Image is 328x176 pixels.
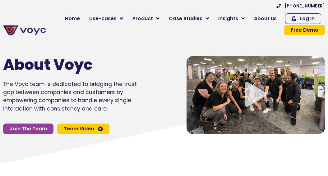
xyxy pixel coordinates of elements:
[284,25,325,35] a: Free Demo
[132,15,153,22] span: Product
[128,12,164,25] a: Product
[85,12,128,25] a: Use-cases
[164,12,214,25] a: Case Studies
[285,13,321,24] a: Log In
[291,28,318,33] span: Free Demo
[3,56,121,74] h1: About Voyc
[300,16,315,21] span: Log In
[64,126,94,131] span: Team Video
[169,15,202,22] span: Case Studies
[89,15,117,22] span: Use-cases
[60,12,85,25] a: Home
[3,25,46,35] img: voyc-full-logo
[249,12,281,25] a: About us
[10,126,47,131] span: Join The Team
[3,124,53,134] a: Join The Team
[3,80,140,113] p: The Voyc team is dedicated to bridging the trust gap between companies and customers by empowerin...
[65,15,80,22] span: Home
[218,15,238,22] span: Insights
[57,124,109,134] a: Team Video
[284,4,325,8] span: [PHONE_NUMBER]
[254,15,277,22] span: About us
[214,12,249,25] a: Insights
[276,4,325,8] a: [PHONE_NUMBER]
[243,82,268,108] div: Video play button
